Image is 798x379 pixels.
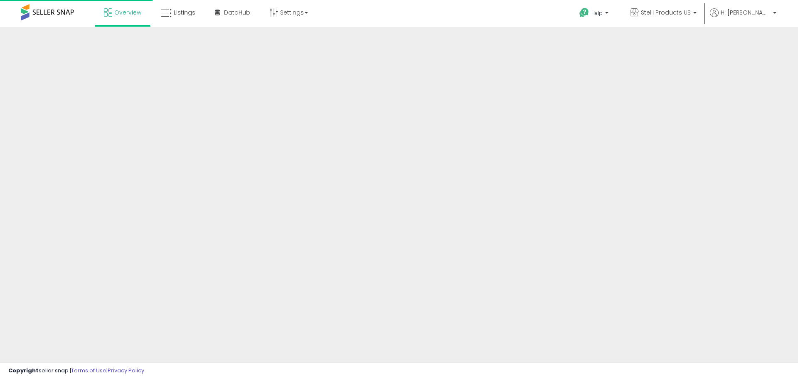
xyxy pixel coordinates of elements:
[71,367,106,374] a: Terms of Use
[710,8,776,27] a: Hi [PERSON_NAME]
[108,367,144,374] a: Privacy Policy
[641,8,691,17] span: Stelli Products US
[114,8,141,17] span: Overview
[174,8,195,17] span: Listings
[8,367,39,374] strong: Copyright
[579,7,589,18] i: Get Help
[721,8,771,17] span: Hi [PERSON_NAME]
[591,10,603,17] span: Help
[8,367,144,375] div: seller snap | |
[224,8,250,17] span: DataHub
[573,1,617,27] a: Help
